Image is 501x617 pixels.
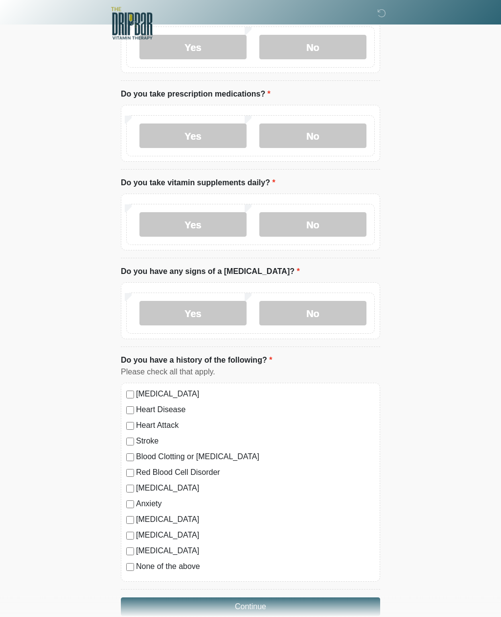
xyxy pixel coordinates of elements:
label: Do you take prescription medications? [121,89,271,100]
input: [MEDICAL_DATA] [126,517,134,524]
label: No [259,35,366,60]
input: Heart Disease [126,407,134,415]
label: [MEDICAL_DATA] [136,483,375,494]
input: [MEDICAL_DATA] [126,532,134,540]
input: [MEDICAL_DATA] [126,485,134,493]
label: [MEDICAL_DATA] [136,545,375,557]
label: Yes [139,35,247,60]
label: No [259,124,366,148]
label: Yes [139,124,247,148]
input: Heart Attack [126,422,134,430]
div: Please check all that apply. [121,367,380,378]
input: [MEDICAL_DATA] [126,391,134,399]
label: Yes [139,301,247,326]
label: Do you have any signs of a [MEDICAL_DATA]? [121,266,300,278]
label: Red Blood Cell Disorder [136,467,375,479]
label: Yes [139,213,247,237]
label: [MEDICAL_DATA] [136,530,375,542]
label: [MEDICAL_DATA] [136,389,375,400]
input: [MEDICAL_DATA] [126,548,134,556]
label: Heart Disease [136,404,375,416]
button: Continue [121,598,380,617]
label: Do you take vitamin supplements daily? [121,177,275,189]
label: Anxiety [136,498,375,510]
input: Anxiety [126,501,134,509]
label: Stroke [136,436,375,447]
label: Blood Clotting or [MEDICAL_DATA] [136,451,375,463]
label: Do you have a history of the following? [121,355,272,367]
input: Red Blood Cell Disorder [126,469,134,477]
label: No [259,213,366,237]
input: Blood Clotting or [MEDICAL_DATA] [126,454,134,462]
label: Heart Attack [136,420,375,432]
input: None of the above [126,564,134,571]
label: None of the above [136,561,375,573]
img: The DRIPBaR - Alamo Ranch SATX Logo [111,7,153,40]
input: Stroke [126,438,134,446]
label: [MEDICAL_DATA] [136,514,375,526]
label: No [259,301,366,326]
